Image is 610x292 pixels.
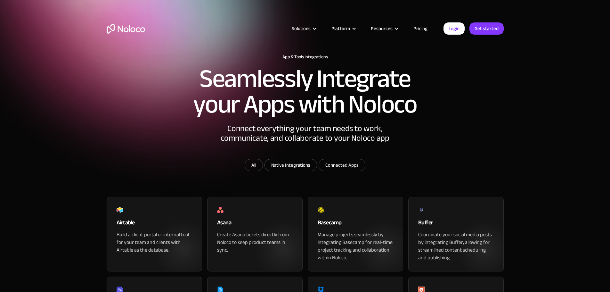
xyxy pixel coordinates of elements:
a: Pricing [405,24,435,33]
a: AsanaCreate Asana tickets directly from Noloco to keep product teams in sync. [207,197,303,271]
div: Create Asana tickets directly from Noloco to keep product teams in sync. [217,231,293,254]
a: Login [443,22,465,35]
h2: Seamlessly Integrate your Apps with Noloco [193,66,417,117]
form: Email Form [177,159,433,173]
div: Buffer [418,218,494,231]
div: Resources [371,24,393,33]
div: Solutions [292,24,311,33]
a: AirtableBuild a client portal or internal tool for your team and clients with Airtable as the dat... [107,197,202,271]
div: Asana [217,218,293,231]
div: Airtable [117,218,192,231]
div: Manage projects seamlessly by integrating Basecamp for real-time project tracking and collaborati... [318,231,393,262]
a: BufferCoordinate your social media posts by integrating Buffer, allowing for streamlined content ... [408,197,504,271]
a: All [245,159,263,171]
a: Get started [469,22,504,35]
a: BasecampManage projects seamlessly by integrating Basecamp for real-time project tracking and col... [308,197,403,271]
div: Resources [363,24,405,33]
div: Platform [323,24,363,33]
div: Connect everything your team needs to work, communicate, and collaborate to your Noloco app [209,124,401,159]
div: Platform [331,24,350,33]
div: Basecamp [318,218,393,231]
a: home [107,24,145,34]
div: Coordinate your social media posts by integrating Buffer, allowing for streamlined content schedu... [418,231,494,262]
div: Build a client portal or internal tool for your team and clients with Airtable as the database. [117,231,192,254]
div: Solutions [284,24,323,33]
